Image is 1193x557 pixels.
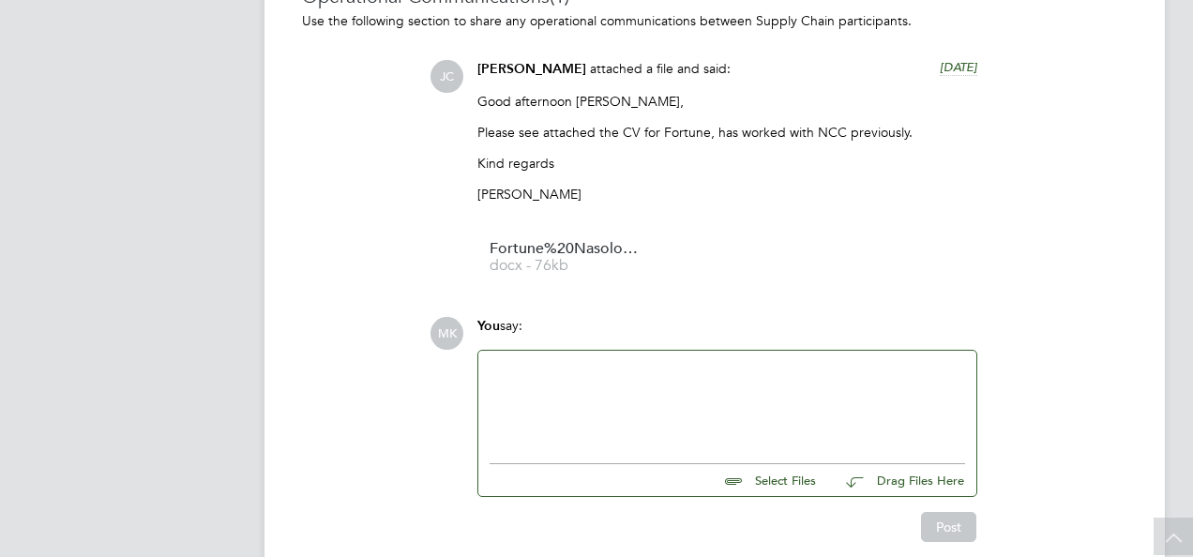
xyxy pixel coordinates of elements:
[940,59,977,75] span: [DATE]
[430,60,463,93] span: JC
[477,93,977,110] p: Good afternoon [PERSON_NAME],
[590,60,731,77] span: attached a file and said:
[490,242,640,256] span: Fortune%20Nasolo-QTS%20Law%20Lecturer-EMG%20CV
[477,124,977,141] p: Please see attached the CV for Fortune, has worked with NCC previously.
[490,259,640,273] span: docx - 76kb
[477,317,977,350] div: say:
[490,242,640,273] a: Fortune%20Nasolo-QTS%20Law%20Lecturer-EMG%20CV docx - 76kb
[477,155,977,172] p: Kind regards
[430,317,463,350] span: MK
[302,12,1127,29] p: Use the following section to share any operational communications between Supply Chain participants.
[921,512,976,542] button: Post
[831,461,965,501] button: Drag Files Here
[477,186,977,203] p: [PERSON_NAME]
[477,61,586,77] span: [PERSON_NAME]
[477,318,500,334] span: You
